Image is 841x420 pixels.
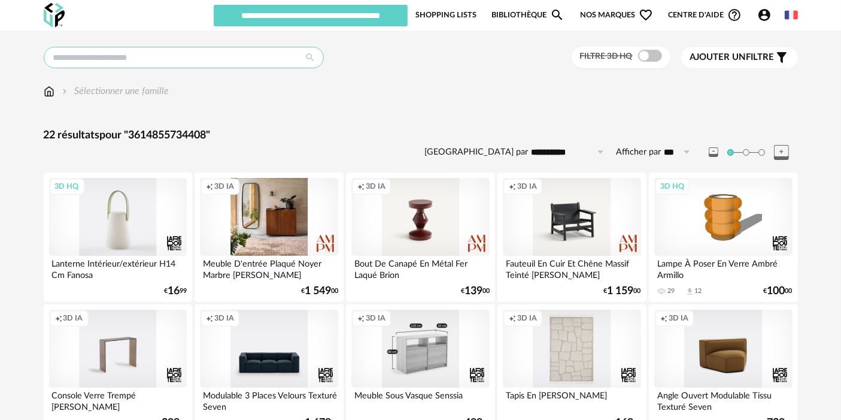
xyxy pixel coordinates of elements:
div: 3D HQ [50,179,84,194]
label: [GEOGRAPHIC_DATA] par [425,147,529,158]
span: Creation icon [509,313,516,323]
span: Account Circle icon [757,8,772,22]
div: Tapis En [PERSON_NAME] [503,388,640,412]
div: 12 [694,287,702,295]
span: Centre d'aideHelp Circle Outline icon [668,8,742,22]
span: 3D IA [63,313,83,323]
img: svg+xml;base64,PHN2ZyB3aWR0aD0iMTYiIGhlaWdodD0iMTYiIHZpZXdCb3g9IjAgMCAxNiAxNiIgZmlsbD0ibm9uZSIgeG... [60,84,69,98]
a: 3D HQ Lampe À Poser En Verre Ambré Armillo 29 Download icon 12 €10000 [649,173,797,302]
span: Creation icon [357,182,365,191]
div: Modulable 3 Places Velours Texturé Seven [200,388,338,412]
a: 3D HQ Lanterne Intérieur/extérieur H14 Cm Fanosa €1699 [44,173,192,302]
a: Creation icon 3D IA Bout De Canapé En Métal Fer Laqué Brion €13900 [346,173,494,302]
div: Lanterne Intérieur/extérieur H14 Cm Fanosa [49,256,187,280]
span: 1 549 [305,287,331,295]
span: Account Circle icon [757,8,777,22]
span: Heart Outline icon [639,8,653,22]
div: 3D HQ [655,179,690,194]
div: Angle Ouvert Modulable Tissu Texturé Seven [654,388,792,412]
img: fr [785,8,798,22]
div: € 00 [764,287,793,295]
span: Nos marques [580,4,653,26]
div: € 00 [301,287,338,295]
span: 3D IA [517,182,537,191]
a: Creation icon 3D IA Fauteuil En Cuir Et Chêne Massif Teinté [PERSON_NAME] €1 15900 [497,173,646,302]
img: svg+xml;base64,PHN2ZyB3aWR0aD0iMTYiIGhlaWdodD0iMTciIHZpZXdCb3g9IjAgMCAxNiAxNyIgZmlsbD0ibm9uZSIgeG... [44,84,54,98]
span: 3D IA [669,313,688,323]
span: 3D IA [366,182,385,191]
span: 3D IA [214,182,234,191]
div: Fauteuil En Cuir Et Chêne Massif Teinté [PERSON_NAME] [503,256,640,280]
div: Meuble D'entrée Plaqué Noyer Marbre [PERSON_NAME] [200,256,338,280]
span: 139 [464,287,482,295]
span: Creation icon [55,313,62,323]
span: Creation icon [509,182,516,191]
span: Creation icon [357,313,365,323]
span: filtre [690,52,775,64]
div: 22 résultats [44,129,798,143]
span: Ajouter un [690,53,746,62]
div: Sélectionner une famille [60,84,169,98]
div: 29 [667,287,675,295]
span: Help Circle Outline icon [727,8,742,22]
div: € 00 [461,287,490,295]
button: Ajouter unfiltre Filter icon [681,47,798,68]
span: 100 [767,287,785,295]
span: Magnify icon [550,8,564,22]
div: € 00 [604,287,641,295]
span: 1 159 [608,287,634,295]
span: 3D IA [214,313,234,323]
img: OXP [44,3,65,28]
div: Meuble Sous Vasque Senssia [351,388,489,412]
div: Console Verre Trempé [PERSON_NAME] [49,388,187,412]
a: Creation icon 3D IA Meuble D'entrée Plaqué Noyer Marbre [PERSON_NAME] €1 54900 [195,173,343,302]
span: Filter icon [775,50,789,65]
span: Filtre 3D HQ [580,52,633,61]
span: Creation icon [206,182,213,191]
span: pour "3614855734408" [100,130,211,141]
div: Bout De Canapé En Métal Fer Laqué Brion [351,256,489,280]
label: Afficher par [617,147,661,158]
span: 3D IA [517,313,537,323]
span: 16 [168,287,180,295]
a: BibliothèqueMagnify icon [491,4,564,26]
div: Lampe À Poser En Verre Ambré Armillo [654,256,792,280]
span: Download icon [685,287,694,296]
span: Creation icon [206,313,213,323]
span: Creation icon [660,313,667,323]
span: 3D IA [366,313,385,323]
a: Shopping Lists [415,4,476,26]
div: € 99 [164,287,187,295]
